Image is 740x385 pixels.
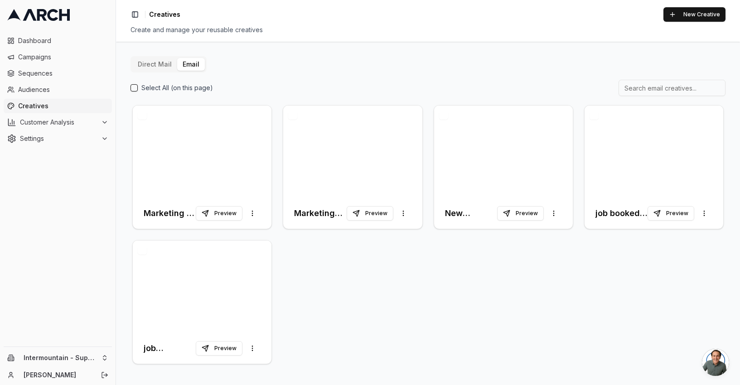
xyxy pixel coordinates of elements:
[4,34,112,48] a: Dashboard
[177,58,205,71] button: Email
[4,131,112,146] button: Settings
[648,206,694,221] button: Preview
[18,53,108,62] span: Campaigns
[4,50,112,64] a: Campaigns
[144,207,196,220] h3: Marketing - Fall Water + Air Quality
[20,134,97,143] span: Settings
[595,207,648,220] h3: job booked - thank you
[294,207,346,220] h3: Marketing Email - Furnace Offer
[18,36,108,45] span: Dashboard
[132,58,177,71] button: Direct Mail
[18,69,108,78] span: Sequences
[131,25,725,34] div: Create and manage your reusable creatives
[149,10,180,19] span: Creatives
[4,351,112,365] button: Intermountain - Superior Water & Air
[497,206,544,221] button: Preview
[4,99,112,113] a: Creatives
[24,371,91,380] a: [PERSON_NAME]
[24,354,97,362] span: Intermountain - Superior Water & Air
[98,369,111,381] button: Log out
[4,115,112,130] button: Customer Analysis
[196,206,242,221] button: Preview
[149,10,180,19] nav: breadcrumb
[18,101,108,111] span: Creatives
[702,349,729,376] div: Open chat
[619,80,725,96] input: Search email creatives...
[663,7,725,22] button: New Creative
[18,85,108,94] span: Audiences
[4,82,112,97] a: Audiences
[347,206,393,221] button: Preview
[141,83,213,92] label: Select All (on this page)
[4,66,112,81] a: Sequences
[196,341,242,356] button: Preview
[20,118,97,127] span: Customer Analysis
[144,342,196,355] h3: job completed - thank you
[445,207,497,220] h3: New Membership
